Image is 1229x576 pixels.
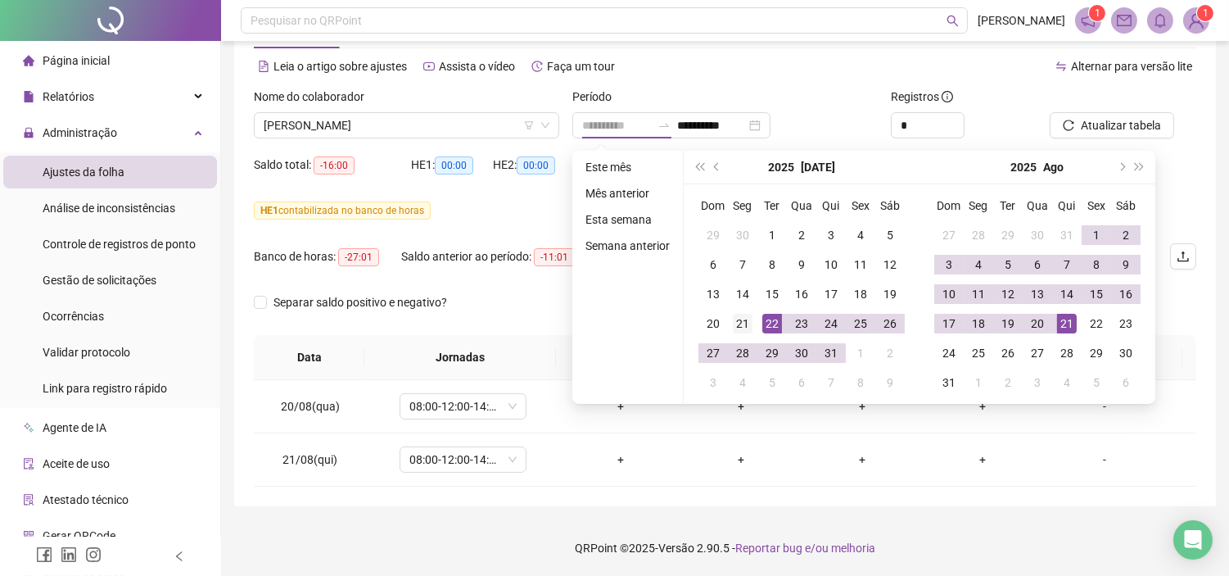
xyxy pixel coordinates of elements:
[1056,451,1153,469] div: -
[851,225,870,245] div: 4
[1052,191,1082,220] th: Qui
[657,119,671,132] span: to
[816,338,846,368] td: 2025-07-31
[880,255,900,274] div: 12
[875,309,905,338] td: 2025-07-26
[273,60,407,73] span: Leia o artigo sobre ajustes
[947,15,959,27] span: search
[547,60,615,73] span: Faça um tour
[733,373,752,392] div: 4
[1063,120,1074,131] span: reload
[174,551,185,562] span: left
[1028,343,1047,363] div: 27
[1023,279,1052,309] td: 2025-08-13
[846,279,875,309] td: 2025-07-18
[1052,220,1082,250] td: 2025-07-31
[1117,13,1132,28] span: mail
[572,88,622,106] label: Período
[657,119,671,132] span: swap-right
[815,397,909,415] div: +
[757,309,787,338] td: 2025-07-22
[787,309,816,338] td: 2025-07-23
[1087,225,1106,245] div: 1
[254,156,411,175] div: Saldo total:
[846,220,875,250] td: 2025-07-04
[964,250,993,279] td: 2025-08-04
[524,120,534,130] span: filter
[1057,343,1077,363] div: 28
[728,250,757,279] td: 2025-07-07
[698,309,728,338] td: 2025-07-20
[1023,368,1052,397] td: 2025-09-03
[969,343,988,363] div: 25
[757,220,787,250] td: 2025-07-01
[694,397,788,415] div: +
[1057,255,1077,274] div: 7
[934,250,964,279] td: 2025-08-03
[735,542,875,555] span: Reportar bug e/ou melhoria
[1057,314,1077,333] div: 21
[821,225,841,245] div: 3
[792,343,811,363] div: 30
[1087,284,1106,304] div: 15
[939,314,959,333] div: 17
[964,338,993,368] td: 2025-08-25
[846,250,875,279] td: 2025-07-11
[254,335,364,380] th: Data
[942,91,953,102] span: info-circle
[698,220,728,250] td: 2025-06-29
[801,151,835,184] button: month panel
[1089,5,1105,21] sup: 1
[935,397,1029,415] div: +
[880,225,900,245] div: 5
[787,220,816,250] td: 2025-07-02
[61,547,77,563] span: linkedin
[993,338,1023,368] td: 2025-08-26
[792,373,811,392] div: 6
[934,279,964,309] td: 2025-08-10
[1116,225,1136,245] div: 2
[254,247,401,266] div: Banco de horas:
[964,309,993,338] td: 2025-08-18
[703,284,723,304] div: 13
[728,368,757,397] td: 2025-08-04
[1153,13,1168,28] span: bell
[846,309,875,338] td: 2025-07-25
[703,255,723,274] div: 6
[439,60,515,73] span: Assista o vídeo
[1028,314,1047,333] div: 20
[1052,250,1082,279] td: 2025-08-07
[23,494,34,506] span: solution
[698,191,728,220] th: Dom
[934,220,964,250] td: 2025-07-27
[708,151,726,184] button: prev-year
[964,368,993,397] td: 2025-09-01
[1057,373,1077,392] div: 4
[787,338,816,368] td: 2025-07-30
[787,368,816,397] td: 2025-08-06
[787,191,816,220] th: Qua
[411,156,493,175] div: HE 1:
[423,61,435,72] span: youtube
[1111,279,1141,309] td: 2025-08-16
[1028,284,1047,304] div: 13
[1177,250,1190,263] span: upload
[934,191,964,220] th: Dom
[792,284,811,304] div: 16
[43,54,110,67] span: Página inicial
[728,338,757,368] td: 2025-07-28
[1111,191,1141,220] th: Sáb
[409,447,517,472] span: 08:00-12:00-14:00-18:00
[1052,279,1082,309] td: 2025-08-14
[1052,309,1082,338] td: 2025-08-21
[757,191,787,220] th: Ter
[1023,250,1052,279] td: 2025-08-06
[43,457,110,470] span: Aceite de uso
[43,90,94,103] span: Relatórios
[1052,368,1082,397] td: 2025-09-04
[875,368,905,397] td: 2025-08-09
[993,279,1023,309] td: 2025-08-12
[733,255,752,274] div: 7
[23,55,34,66] span: home
[43,310,104,323] span: Ocorrências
